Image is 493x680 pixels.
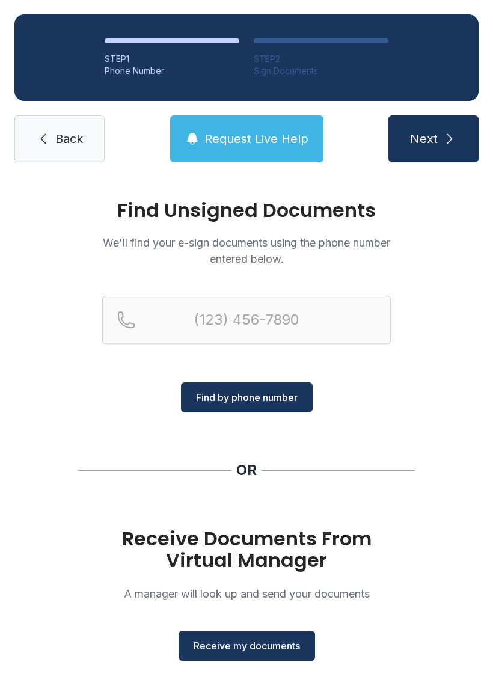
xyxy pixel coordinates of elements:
[102,586,391,602] p: A manager will look up and send your documents
[254,65,388,77] div: Sign Documents
[254,53,388,65] div: STEP 2
[102,201,391,220] h1: Find Unsigned Documents
[196,390,298,405] span: Find by phone number
[105,53,239,65] div: STEP 1
[55,130,83,147] span: Back
[102,296,391,344] input: Reservation phone number
[236,461,257,480] div: OR
[204,130,308,147] span: Request Live Help
[410,130,438,147] span: Next
[102,234,391,267] p: We'll find your e-sign documents using the phone number entered below.
[105,65,239,77] div: Phone Number
[194,639,300,653] span: Receive my documents
[102,528,391,571] h1: Receive Documents From Virtual Manager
